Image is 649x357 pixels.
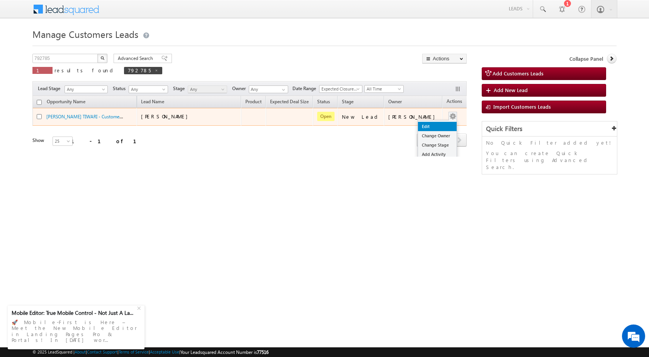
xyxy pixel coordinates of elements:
span: 1 [36,67,49,73]
a: Expected Deal Size [266,97,313,108]
span: Any [65,86,105,93]
a: [PERSON_NAME] TIWARI - Customers Leads [46,113,136,120]
a: Opportunity Name [43,97,89,108]
span: next [452,133,467,147]
span: Stage [173,85,188,92]
div: [PERSON_NAME] [388,113,439,120]
a: Terms of Service [119,349,149,354]
div: New Lead [342,113,381,120]
span: Lead Stage [38,85,63,92]
span: [PERSON_NAME] [141,113,192,120]
a: Any [129,85,168,93]
span: Add Customers Leads [493,70,544,77]
span: 792785 [128,67,151,73]
a: Stage [338,97,357,108]
span: prev [417,133,431,147]
span: Opportunity Name [47,99,85,104]
a: Status [313,97,334,108]
div: Mobile Editor: True Mobile Control - Not Just A La... [12,309,136,316]
span: Collapse Panel [569,55,603,62]
a: Acceptable Use [150,349,179,354]
div: Chat with us now [40,41,130,51]
span: 77516 [257,349,268,355]
img: d_60004797649_company_0_60004797649 [13,41,32,51]
p: You can create Quick Filters using Advanced Search. [486,150,613,171]
span: 25 [53,138,73,145]
a: prev [417,134,431,147]
a: 25 [53,137,73,146]
span: Expected Closure Date [319,85,360,92]
textarea: Type your message and hit 'Enter' [10,72,141,232]
span: Import Customers Leads [493,103,551,110]
span: Stage [342,99,353,104]
a: Edit [418,122,457,131]
span: Lead Name [137,97,168,108]
a: next [452,134,467,147]
span: © 2025 LeadSquared | | | | | [32,348,268,356]
p: No Quick Filter added yet! [486,139,613,146]
span: All Time [365,85,401,92]
span: Open [317,112,335,121]
span: results found [54,67,116,73]
a: All Time [364,85,404,93]
span: Owner [388,99,402,104]
div: Quick Filters [482,121,617,137]
a: Any [188,85,227,93]
a: About [75,349,86,354]
span: Status [113,85,129,92]
span: Date Range [292,85,319,92]
a: Add Activity [418,150,457,159]
span: Owner [232,85,249,92]
span: Manage Customers Leads [32,28,138,40]
div: 1 - 1 of 1 [71,137,146,145]
a: Contact Support [87,349,117,354]
div: Minimize live chat window [127,4,145,22]
a: Expected Closure Date [319,85,362,93]
div: 🚀 Mobile-First is Here – Meet the New Mobile Editor in Landing Pages Pro & Portals! In [DATE] wor... [12,317,141,345]
input: Type to Search [249,85,288,93]
a: Change Stage [418,140,457,150]
span: Any [188,86,225,93]
button: Actions [422,54,467,63]
span: Expected Deal Size [270,99,309,104]
div: Show [32,137,46,144]
span: Your Leadsquared Account Number is [180,349,268,355]
input: Check all records [37,100,42,105]
a: Change Owner [418,131,457,140]
span: Add New Lead [494,87,528,93]
a: Show All Items [278,86,287,94]
a: Any [65,85,108,93]
em: Start Chat [105,238,140,249]
span: Advanced Search [118,55,155,62]
span: Actions [443,97,466,107]
span: Product [245,99,262,104]
div: + [135,303,144,312]
img: Search [100,56,104,60]
span: Any [129,86,166,93]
